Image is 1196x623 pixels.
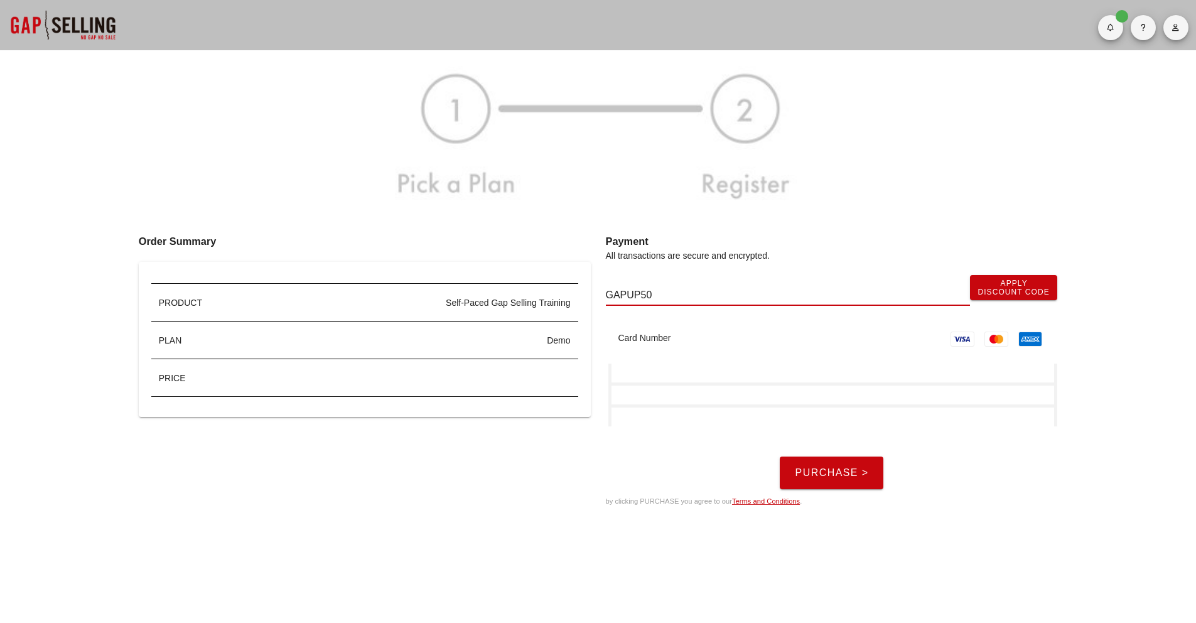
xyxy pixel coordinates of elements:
div: PLAN [151,322,258,359]
img: master.svg [984,332,1008,347]
small: by clicking PURCHASE you agree to our . [606,492,802,505]
p: All transactions are secure and encrypted. [606,249,1058,263]
label: Card Number [618,333,671,343]
input: Enter Coupon Code [606,285,970,305]
button: Purchase > [780,457,883,489]
iframe: מסגרת כניסה מאובטחת לתאריך התפוגה [613,387,1053,403]
img: american_express.svg [1018,332,1042,347]
div: Self-Paced Gap Selling Training [266,296,571,310]
div: PRODUCT [151,284,258,322]
h3: Payment [606,234,1058,249]
div: PRICE [151,359,258,397]
span: Apply Discount Code [978,279,1049,296]
span: Badge [1116,10,1128,23]
h3: Order Summary [139,234,591,249]
iframe: מסגרת כניסה מאובטחת ל-CVC [613,409,1053,425]
iframe: מסגרת כניסה מאובטחת למספר כרטיס האשראי [613,366,1053,381]
img: visa.svg [951,332,974,347]
div: demo [266,334,571,347]
span: Purchase > [794,467,868,479]
a: Terms and Conditions [732,497,800,505]
button: ApplyDiscount Code [970,275,1057,300]
img: plan-register-payment-123-demo-3.jpg [379,58,818,209]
